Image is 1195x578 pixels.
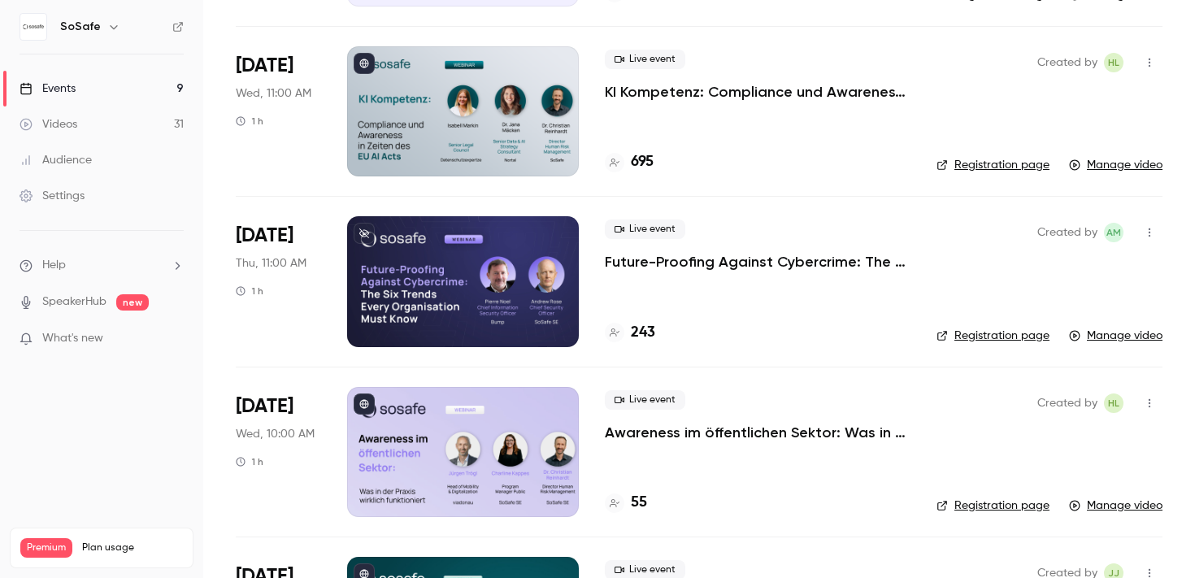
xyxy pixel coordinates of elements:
[605,390,685,410] span: Live event
[20,257,184,274] li: help-dropdown-opener
[605,252,910,272] a: Future-Proofing Against Cybercrime: The Six Trends Every Organisation Must Know
[1037,53,1097,72] span: Created by
[236,115,263,128] div: 1 h
[42,293,106,311] a: SpeakerHub
[605,82,910,102] a: KI Kompetenz: Compliance und Awareness in Zeiten des EU AI Acts
[236,426,315,442] span: Wed, 10:00 AM
[236,46,321,176] div: Jun 18 Wed, 11:00 AM (Europe/Berlin)
[236,223,293,249] span: [DATE]
[42,330,103,347] span: What's new
[42,257,66,274] span: Help
[236,85,311,102] span: Wed, 11:00 AM
[936,157,1049,173] a: Registration page
[236,387,321,517] div: Jun 4 Wed, 10:00 AM (Europe/Berlin)
[1104,223,1123,242] span: Amelia Mesli
[631,151,654,173] h4: 695
[936,498,1049,514] a: Registration page
[936,328,1049,344] a: Registration page
[1069,157,1162,173] a: Manage video
[1069,328,1162,344] a: Manage video
[20,80,76,97] div: Events
[1108,53,1119,72] span: HL
[60,19,101,35] h6: SoSafe
[20,116,77,133] div: Videos
[1069,498,1162,514] a: Manage video
[1104,393,1123,413] span: Helena Laubenstein
[164,332,184,346] iframe: Noticeable Trigger
[236,216,321,346] div: Jun 12 Thu, 11:00 AM (Europe/Amsterdam)
[605,50,685,69] span: Live event
[605,492,647,514] a: 55
[116,294,149,311] span: new
[605,322,655,344] a: 243
[20,188,85,204] div: Settings
[1037,223,1097,242] span: Created by
[236,455,263,468] div: 1 h
[631,322,655,344] h4: 243
[1104,53,1123,72] span: Helena Laubenstein
[1108,393,1119,413] span: HL
[1037,393,1097,413] span: Created by
[605,151,654,173] a: 695
[236,53,293,79] span: [DATE]
[82,541,183,554] span: Plan usage
[236,393,293,419] span: [DATE]
[605,219,685,239] span: Live event
[20,538,72,558] span: Premium
[20,14,46,40] img: SoSafe
[236,285,263,298] div: 1 h
[20,152,92,168] div: Audience
[236,255,306,272] span: Thu, 11:00 AM
[605,423,910,442] a: Awareness im öffentlichen Sektor: Was in der Praxis wirklich funktioniert
[631,492,647,514] h4: 55
[1106,223,1121,242] span: AM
